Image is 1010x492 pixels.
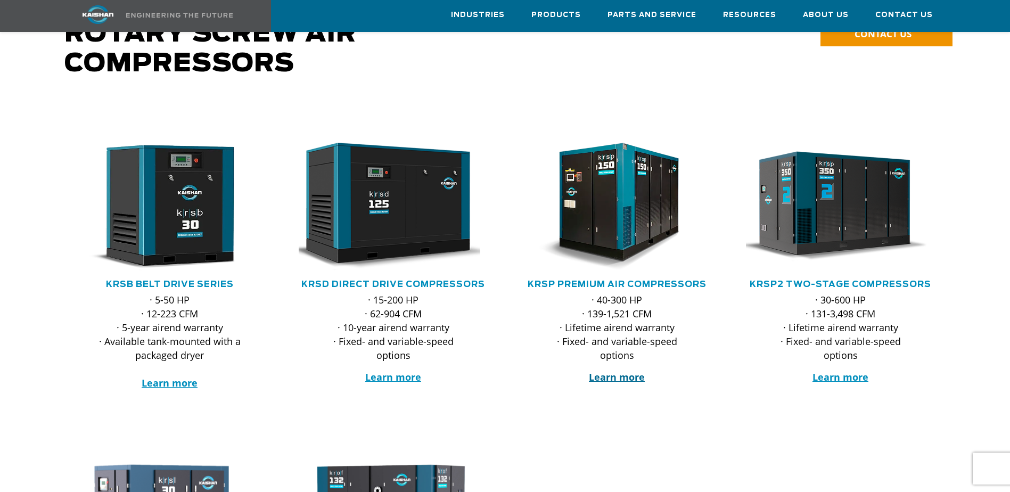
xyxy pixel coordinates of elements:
[812,371,868,383] a: Learn more
[607,9,696,21] span: Parts and Service
[106,280,234,289] a: KRSB Belt Drive Series
[514,143,704,270] img: krsp150
[320,293,467,362] p: · 15-200 HP · 62-904 CFM · 10-year airend warranty · Fixed- and variable-speed options
[75,143,265,270] div: krsb30
[746,143,935,270] div: krsp350
[451,1,505,29] a: Industries
[803,1,849,29] a: About Us
[142,376,198,389] a: Learn more
[607,1,696,29] a: Parts and Service
[531,1,581,29] a: Products
[58,5,138,24] img: kaishan logo
[528,280,707,289] a: KRSP Premium Air Compressors
[451,9,505,21] span: Industries
[67,143,257,270] img: krsb30
[855,28,912,40] span: CONTACT US
[750,280,931,289] a: KRSP2 Two-Stage Compressors
[803,9,849,21] span: About Us
[738,143,927,270] img: krsp350
[291,143,480,270] img: krsd125
[301,280,485,289] a: KRSD Direct Drive Compressors
[299,143,488,270] div: krsd125
[531,9,581,21] span: Products
[544,293,691,362] p: · 40-300 HP · 139-1,521 CFM · Lifetime airend warranty · Fixed- and variable-speed options
[723,9,776,21] span: Resources
[589,371,645,383] a: Learn more
[875,9,933,21] span: Contact Us
[522,143,712,270] div: krsp150
[875,1,933,29] a: Contact Us
[820,22,952,46] a: CONTACT US
[723,1,776,29] a: Resources
[365,371,421,383] a: Learn more
[767,293,914,362] p: · 30-600 HP · 131-3,498 CFM · Lifetime airend warranty · Fixed- and variable-speed options
[96,293,243,390] p: · 5-50 HP · 12-223 CFM · 5-year airend warranty · Available tank-mounted with a packaged dryer
[126,13,233,18] img: Engineering the future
